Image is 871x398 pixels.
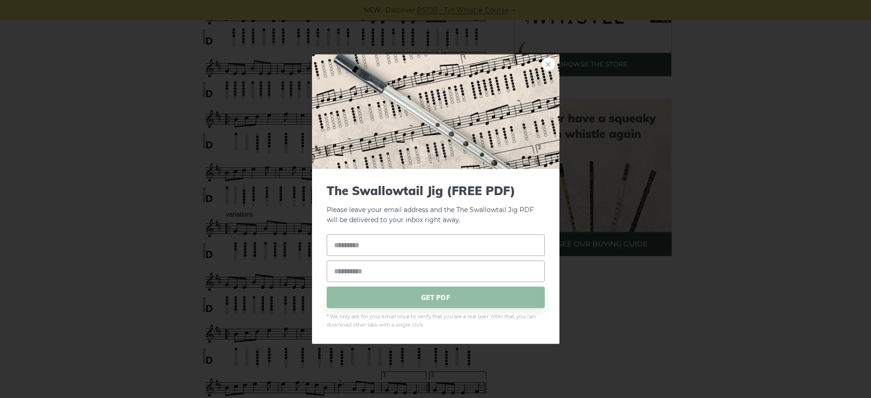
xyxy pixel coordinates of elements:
a: × [542,57,555,71]
span: The Swallowtail Jig (FREE PDF) [327,183,545,197]
p: Please leave your email address and the The Swallowtail Jig PDF will be delivered to your inbox r... [327,183,545,225]
span: GET PDF [327,287,545,308]
img: Tin Whistle Tab Preview [312,54,559,169]
span: * We only ask for your email once to verify that you are a real user. After that, you can downloa... [327,313,545,329]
